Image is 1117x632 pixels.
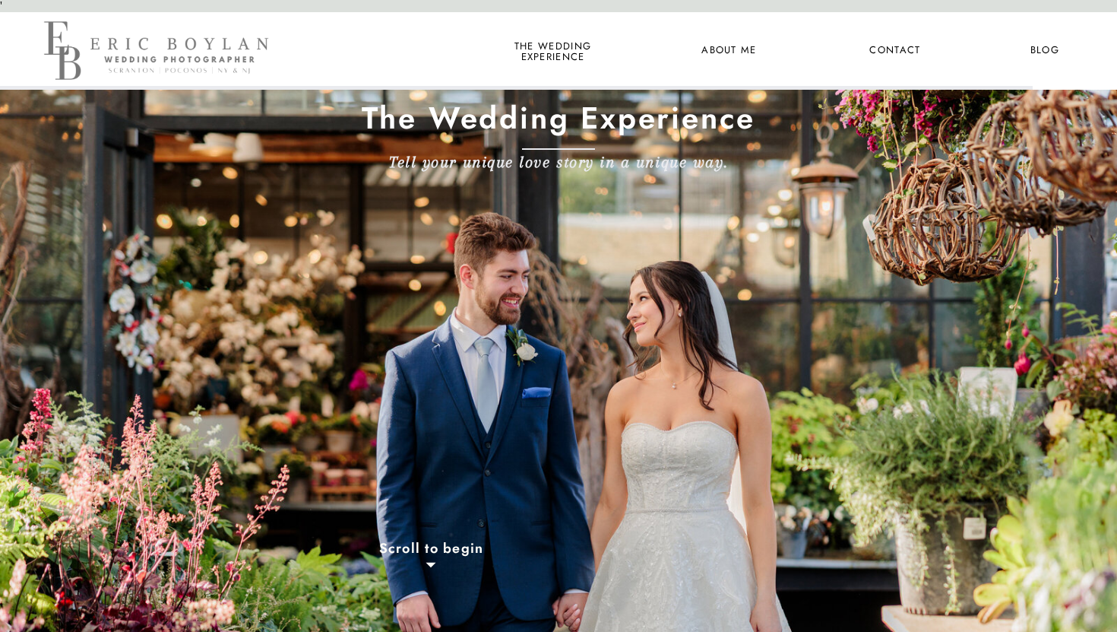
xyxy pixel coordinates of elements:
a: the wedding experience [511,41,594,61]
a: Blog [1017,41,1073,61]
b: Tell your unique love story in a unique way. [389,153,728,171]
a: About Me [692,41,766,61]
a: Scroll to begin [315,541,547,561]
a: Contact [867,41,923,61]
h1: The Wedding Experience [288,100,829,145]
